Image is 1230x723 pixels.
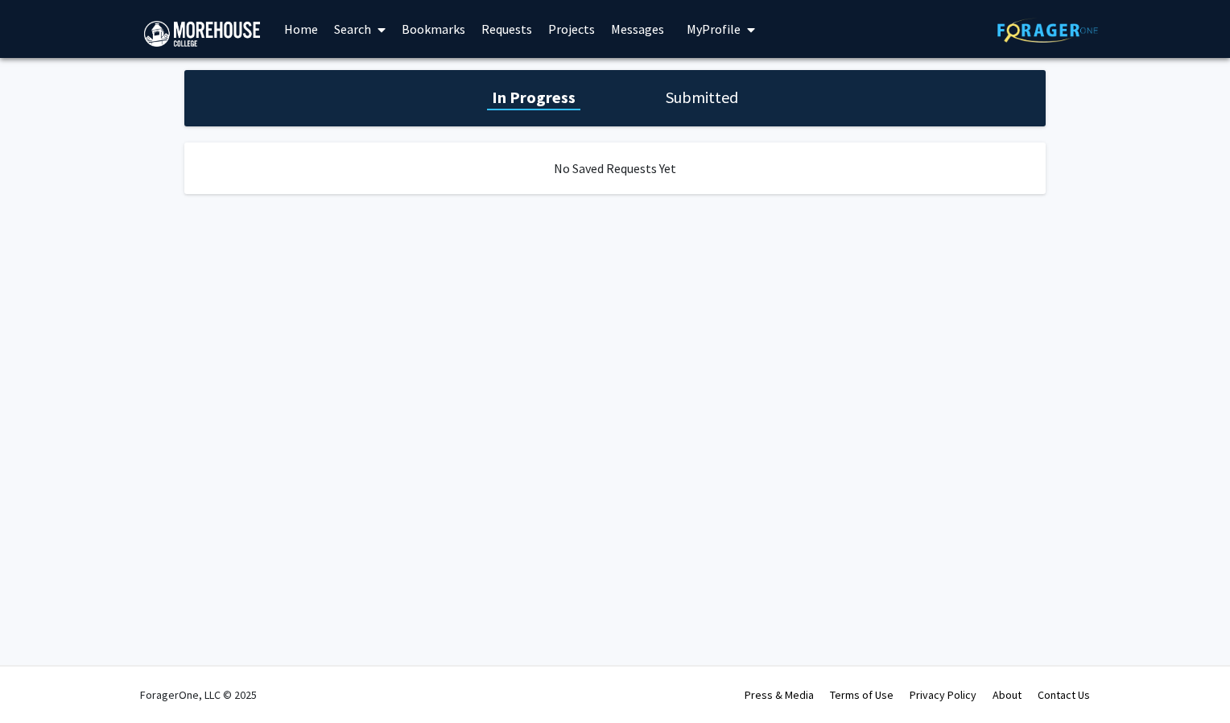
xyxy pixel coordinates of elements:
[603,1,672,57] a: Messages
[276,1,326,57] a: Home
[910,688,976,702] a: Privacy Policy
[394,1,473,57] a: Bookmarks
[184,143,1046,194] div: No Saved Requests Yet
[687,21,741,37] span: My Profile
[661,86,743,109] h1: Submitted
[140,667,257,723] div: ForagerOne, LLC © 2025
[540,1,603,57] a: Projects
[745,688,814,702] a: Press & Media
[473,1,540,57] a: Requests
[144,21,260,47] img: Morehouse College Logo
[993,688,1022,702] a: About
[997,18,1098,43] img: ForagerOne Logo
[830,688,894,702] a: Terms of Use
[1038,688,1090,702] a: Contact Us
[487,86,580,109] h1: In Progress
[326,1,394,57] a: Search
[12,651,68,711] iframe: Chat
